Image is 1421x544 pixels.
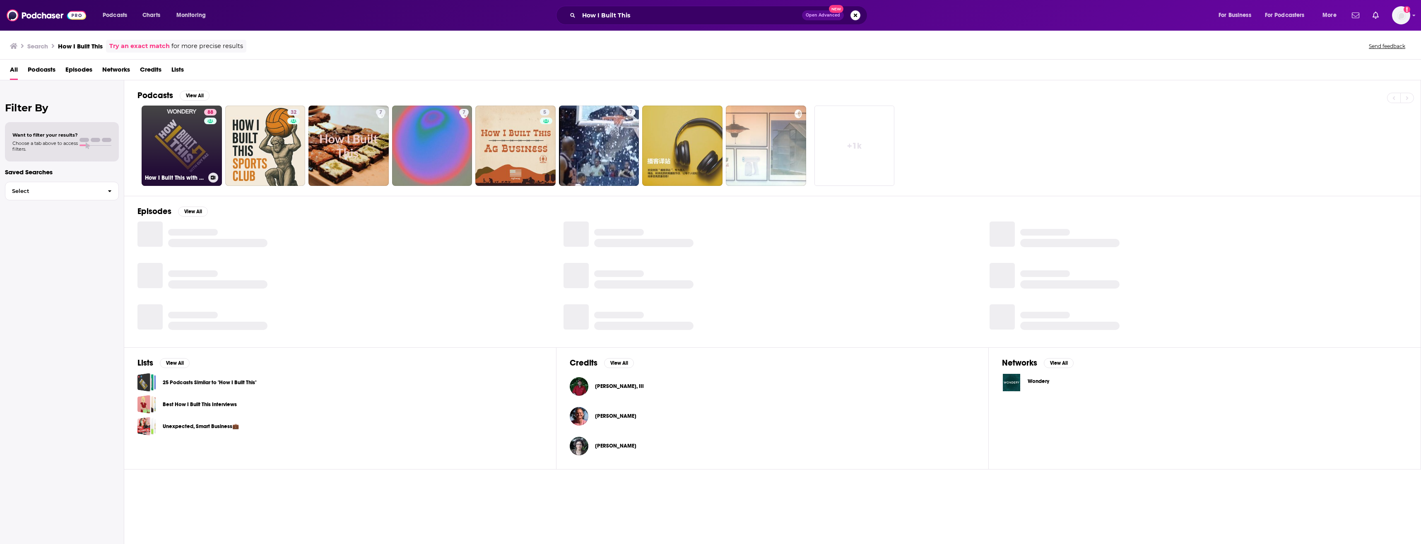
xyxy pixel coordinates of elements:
button: Show profile menu [1392,6,1410,24]
a: 7 [308,106,389,186]
h2: Networks [1002,358,1037,368]
button: L. T. Wright, IIIL. T. Wright, III [570,373,975,400]
a: Show notifications dropdown [1369,8,1382,22]
img: User Profile [1392,6,1410,24]
a: +1k [814,106,895,186]
a: 7 [459,109,469,116]
button: open menu [171,9,217,22]
img: Podchaser - Follow, Share and Rate Podcasts [7,7,86,23]
img: L. T. Wright, III [570,377,588,396]
a: Unexpected, Smart Business💼 [137,417,156,436]
span: 5 [543,108,546,117]
h2: Filter By [5,102,119,114]
a: Charts [137,9,165,22]
a: L. T. Wright, III [595,383,644,390]
button: View All [160,358,190,368]
a: 32 [225,106,306,186]
button: View All [180,91,210,101]
span: [PERSON_NAME] [595,443,636,449]
h3: How I Built This [58,42,103,50]
h2: Podcasts [137,90,173,101]
span: 7 [379,108,382,117]
button: Jeffrey RogersJeffrey Rogers [570,403,975,429]
a: 5 [540,109,549,116]
button: open menu [97,9,138,22]
span: 32 [291,108,296,117]
a: EpisodesView All [137,206,208,217]
span: [PERSON_NAME], III [595,383,644,390]
span: Open Advanced [806,13,840,17]
a: 7 [559,106,639,186]
h2: Credits [570,358,597,368]
a: 88 [204,109,217,116]
a: Networks [102,63,130,80]
button: Neva GrantNeva Grant [570,433,975,459]
a: 32 [287,109,300,116]
a: Best How I Built This Interviews [163,400,237,409]
button: open menu [1260,9,1317,22]
h2: Lists [137,358,153,368]
span: New [829,5,844,13]
span: For Business [1219,10,1251,21]
a: ListsView All [137,358,190,368]
a: Lists [171,63,184,80]
a: Jeffrey Rogers [595,413,636,419]
img: Jeffrey Rogers [570,407,588,426]
a: 7 [626,109,636,116]
a: 88How I Built This with [PERSON_NAME] [142,106,222,186]
a: 25 Podcasts Similar to "How I Built This" [137,373,156,392]
p: Saved Searches [5,168,119,176]
a: Credits [140,63,161,80]
button: View All [604,358,634,368]
button: open menu [1317,9,1347,22]
input: Search podcasts, credits, & more... [579,9,802,22]
span: for more precise results [171,41,243,51]
img: Neva Grant [570,437,588,455]
img: Wondery logo [1002,373,1021,392]
a: Best How I Built This Interviews [137,395,156,414]
a: Show notifications dropdown [1349,8,1363,22]
span: Charts [142,10,160,21]
a: CreditsView All [570,358,634,368]
a: Unexpected, Smart Business💼 [163,422,239,431]
span: Logged in as alisontucker [1392,6,1410,24]
a: PodcastsView All [137,90,210,101]
span: Podcasts [103,10,127,21]
h3: How I Built This with [PERSON_NAME] [145,174,205,181]
button: View All [178,207,208,217]
a: 7 [392,106,472,186]
a: All [10,63,18,80]
span: 7 [462,108,465,117]
a: Podcasts [28,63,55,80]
a: 25 Podcasts Similar to "How I Built This" [163,378,256,387]
button: Wondery logoWondery [1002,373,1407,392]
span: More [1322,10,1337,21]
a: Episodes [65,63,92,80]
svg: Add a profile image [1404,6,1410,13]
span: Monitoring [176,10,206,21]
button: Send feedback [1366,43,1408,50]
button: View All [1044,358,1074,368]
button: Select [5,182,119,200]
a: NetworksView All [1002,358,1074,368]
span: Choose a tab above to access filters. [12,140,78,152]
span: 88 [207,108,213,117]
div: Search podcasts, credits, & more... [564,6,875,25]
span: Want to filter your results? [12,132,78,138]
span: Select [5,188,101,194]
a: 5 [475,106,556,186]
span: 7 [629,108,632,117]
